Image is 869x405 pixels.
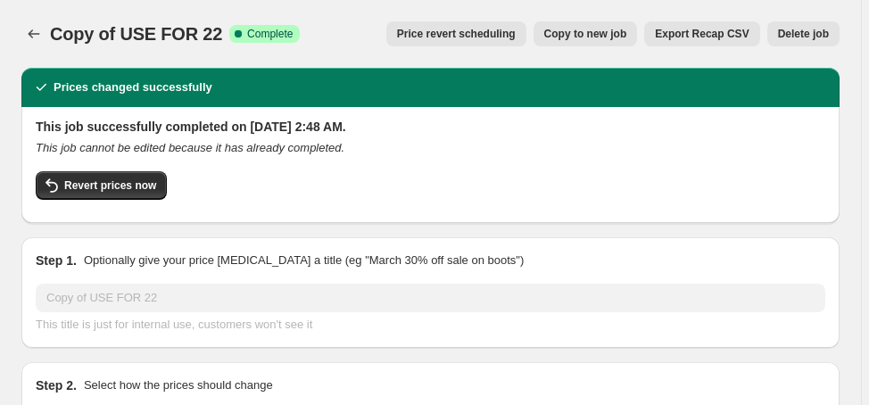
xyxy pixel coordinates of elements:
[644,21,759,46] button: Export Recap CSV
[778,27,829,41] span: Delete job
[36,141,344,154] i: This job cannot be edited because it has already completed.
[64,178,156,193] span: Revert prices now
[544,27,627,41] span: Copy to new job
[84,252,524,269] p: Optionally give your price [MEDICAL_DATA] a title (eg "March 30% off sale on boots")
[767,21,840,46] button: Delete job
[36,252,77,269] h2: Step 1.
[36,318,312,331] span: This title is just for internal use, customers won't see it
[54,79,212,96] h2: Prices changed successfully
[36,118,825,136] h2: This job successfully completed on [DATE] 2:48 AM.
[84,376,273,394] p: Select how the prices should change
[36,171,167,200] button: Revert prices now
[534,21,638,46] button: Copy to new job
[50,24,222,44] span: Copy of USE FOR 22
[36,284,825,312] input: 30% off holiday sale
[247,27,293,41] span: Complete
[21,21,46,46] button: Price change jobs
[36,376,77,394] h2: Step 2.
[386,21,526,46] button: Price revert scheduling
[655,27,749,41] span: Export Recap CSV
[397,27,516,41] span: Price revert scheduling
